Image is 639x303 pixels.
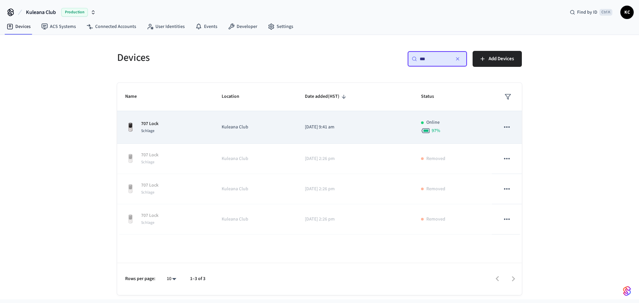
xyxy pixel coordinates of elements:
span: Schlage [141,220,154,226]
span: Ctrl K [599,9,612,16]
table: sticky table [117,83,522,234]
p: Rows per page: [125,275,155,282]
span: 97 % [432,127,440,134]
p: 707 Lock [141,152,158,159]
p: 707 Lock [141,120,158,127]
img: Yale Assure Touchscreen Wifi Smart Lock, Satin Nickel, Front [125,214,136,225]
span: Add Devices [489,55,514,63]
img: Yale Assure Touchscreen Wifi Smart Lock, Satin Nickel, Front [125,122,136,133]
a: Devices [1,21,36,33]
img: Yale Assure Touchscreen Wifi Smart Lock, Satin Nickel, Front [125,184,136,194]
img: SeamLogoGradient.69752ec5.svg [623,286,631,296]
img: Yale Assure Touchscreen Wifi Smart Lock, Satin Nickel, Front [125,153,136,164]
span: Schlage [141,128,154,134]
p: 1–3 of 3 [190,275,205,282]
span: Date added(HST) [305,91,348,102]
p: Kuleana Club [222,155,289,162]
span: Production [61,8,88,17]
p: Removed [426,155,445,162]
span: Location [222,91,248,102]
span: Schlage [141,190,154,195]
p: Removed [426,216,445,223]
a: Settings [263,21,299,33]
span: Find by ID [577,9,597,16]
h5: Devices [117,51,316,65]
p: Kuleana Club [222,186,289,193]
button: Add Devices [473,51,522,67]
a: Connected Accounts [81,21,141,33]
span: Kuleana Club [26,8,56,16]
p: Removed [426,186,445,193]
a: Events [190,21,223,33]
span: Schlage [141,159,154,165]
div: 10 [163,274,179,284]
span: KC [621,6,633,18]
p: [DATE] 2:26 pm [305,216,405,223]
span: Status [421,91,443,102]
p: 707 Lock [141,182,158,189]
a: User Identities [141,21,190,33]
p: [DATE] 2:26 pm [305,155,405,162]
p: [DATE] 9:41 am [305,124,405,131]
p: 707 Lock [141,212,158,219]
p: Kuleana Club [222,124,289,131]
span: Name [125,91,145,102]
p: [DATE] 2:26 pm [305,186,405,193]
div: Find by IDCtrl K [564,6,618,18]
p: Online [426,119,440,126]
p: Kuleana Club [222,216,289,223]
button: KC [620,6,634,19]
a: ACS Systems [36,21,81,33]
a: Developer [223,21,263,33]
